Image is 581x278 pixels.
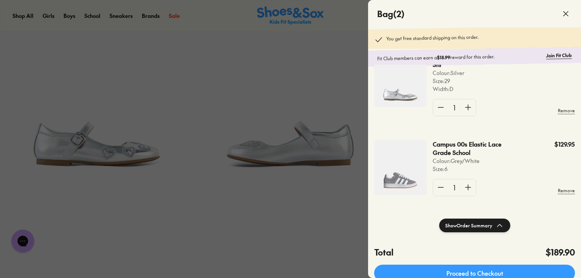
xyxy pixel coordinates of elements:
[439,219,510,232] button: ShowOrder Summary
[377,8,405,20] h4: Bag ( 2 )
[377,52,543,62] p: Fit Club members can earn a reward for this order.
[546,246,575,259] h4: $189.90
[433,140,519,157] p: Campus 00s Elastic Lace Grade School
[433,77,464,85] p: Size : 29
[374,140,427,195] img: 4-524380.jpg
[448,179,460,196] div: 1
[437,54,450,61] b: $18.99
[433,157,541,165] p: Colour: Grey/White
[386,34,479,44] p: You get free standard shipping on this order.
[433,69,464,77] p: Colour: Silver
[554,140,575,149] p: $129.95
[433,85,464,93] p: Width : D
[374,52,427,107] img: 204174_567-D_GREY-01.jpg
[546,52,572,59] a: Join Fit Club
[4,3,27,26] button: Open gorgias live chat
[374,246,394,259] h4: Total
[448,99,460,116] div: 1
[433,165,541,173] p: Size : 6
